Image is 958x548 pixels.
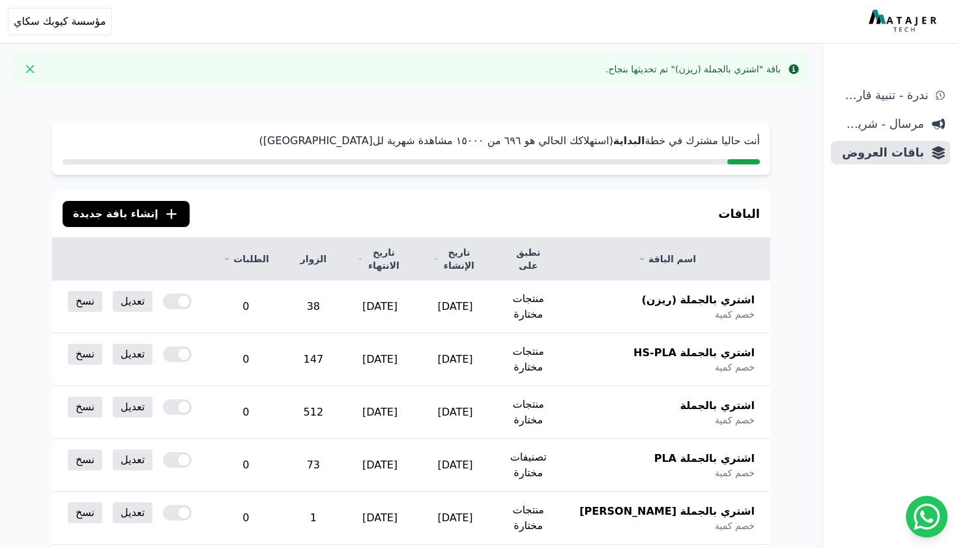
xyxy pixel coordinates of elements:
[285,386,342,439] td: 512
[493,439,564,492] td: تصنيفات مختارة
[433,246,477,272] a: تاريخ الإنشاء
[605,63,781,76] div: باقة "اشتري بالجملة (ريزن)" تم تحديثها بنجاح.
[654,451,755,466] span: اشتري بالجملة PLA
[579,504,755,519] span: اشتري بالجملة [PERSON_NAME]
[113,502,152,523] a: تعديل
[836,115,924,133] span: مرسال - شريط دعاية
[836,144,924,162] span: باقات العروض
[418,386,493,439] td: [DATE]
[418,281,493,333] td: [DATE]
[113,344,152,365] a: تعديل
[285,439,342,492] td: 73
[418,492,493,545] td: [DATE]
[418,439,493,492] td: [DATE]
[493,238,564,281] th: تطبق على
[285,281,342,333] td: 38
[342,439,418,492] td: [DATE]
[613,134,645,147] strong: البداية
[358,246,402,272] a: تاريخ الانتهاء
[68,449,102,470] a: نسخ
[493,386,564,439] td: منتجات مختارة
[869,10,940,33] img: MatajerTech Logo
[207,492,284,545] td: 0
[63,201,190,227] button: إنشاء باقة جديدة
[113,397,152,418] a: تعديل
[207,333,284,386] td: 0
[715,308,755,321] span: خصم كمية
[113,291,152,312] a: تعديل
[63,133,760,149] p: أنت حاليا مشترك في خطة (استهلاكك الحالي هو ٦٩٦ من ١٥۰۰۰ مشاهدة شهرية لل[GEOGRAPHIC_DATA])
[579,252,755,266] a: اسم الباقة
[342,492,418,545] td: [DATE]
[718,205,760,223] h3: الباقات
[8,8,112,35] button: مؤسسة كيوبك سكاي
[342,386,418,439] td: [DATE]
[342,333,418,386] td: [DATE]
[68,397,102,418] a: نسخ
[418,333,493,386] td: [DATE]
[342,281,418,333] td: [DATE]
[715,361,755,374] span: خصم كمية
[73,206,158,222] span: إنشاء باقة جديدة
[285,333,342,386] td: 147
[715,466,755,479] span: خصم كمية
[223,252,269,266] a: الطلبات
[207,281,284,333] td: 0
[642,292,755,308] span: اشتري بالجملة (ريزن)
[680,398,755,414] span: اشتري بالجملة
[493,281,564,333] td: منتجات مختارة
[715,414,755,427] span: خصم كمية
[633,345,755,361] span: اشتري بالجملة HS-PLA
[14,14,106,29] span: مؤسسة كيوبك سكاي
[715,519,755,532] span: خصم كمية
[836,86,928,104] span: ندرة - تنبية قارب علي النفاذ
[20,59,40,80] button: Close
[68,502,102,523] a: نسخ
[113,449,152,470] a: تعديل
[285,238,342,281] th: الزوار
[285,492,342,545] td: 1
[207,439,284,492] td: 0
[207,386,284,439] td: 0
[68,291,102,312] a: نسخ
[493,333,564,386] td: منتجات مختارة
[68,344,102,365] a: نسخ
[493,492,564,545] td: منتجات مختارة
